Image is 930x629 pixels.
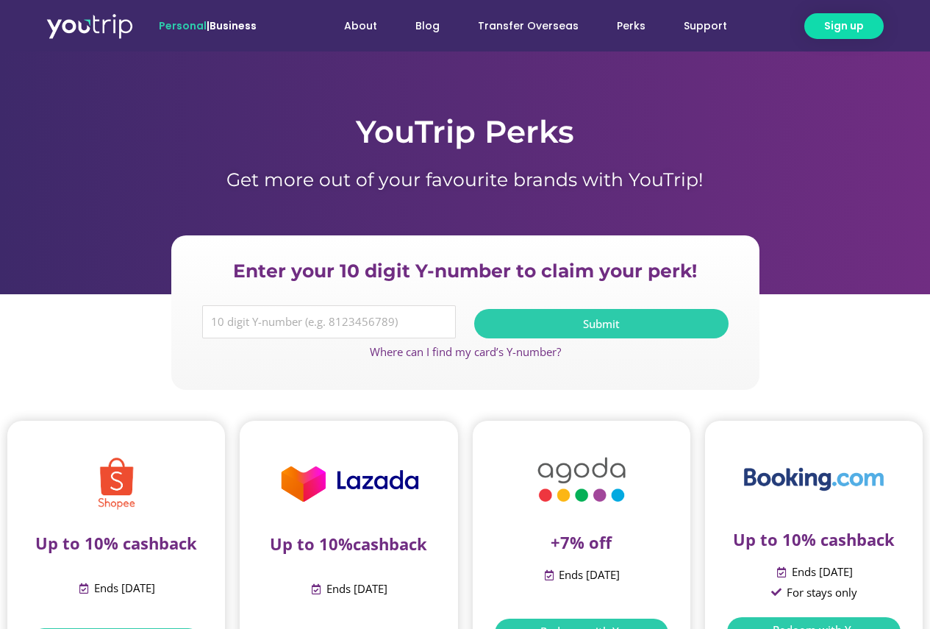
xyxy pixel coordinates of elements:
span: Ends [DATE] [90,578,155,599]
span: Ends [DATE] [323,579,387,600]
a: Perks [598,13,665,40]
span: Up to 10% cashback [35,532,197,554]
span: | [159,18,257,33]
span: Submit [583,319,620,330]
p: +7% off [495,533,668,552]
span: cashback [353,533,427,555]
a: About [325,13,396,40]
h2: Enter your 10 digit Y-number to claim your perk! [195,259,736,283]
span: For stays only [783,583,857,603]
a: Sign up [804,13,884,39]
form: Y Number [202,305,729,350]
h1: Get more out of your favourite brands with YouTrip! [46,168,884,191]
span: Personal [159,18,207,33]
a: Blog [396,13,459,40]
span: Ends [DATE] [555,565,620,586]
p: Up to 10% cashback [727,530,901,549]
nav: Menu [296,13,746,40]
span: Sign up [824,18,864,34]
a: Business [210,18,257,33]
a: Where can I find my card’s Y-number? [370,344,561,359]
span: Up to 10% [270,533,353,555]
button: Submit [474,309,729,338]
input: 10 digit Y-number (e.g. 8123456789) [202,305,457,339]
span: Ends [DATE] [788,562,853,583]
a: Transfer Overseas [459,13,598,40]
a: Support [665,13,746,40]
h1: YouTrip Perks [46,110,884,154]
